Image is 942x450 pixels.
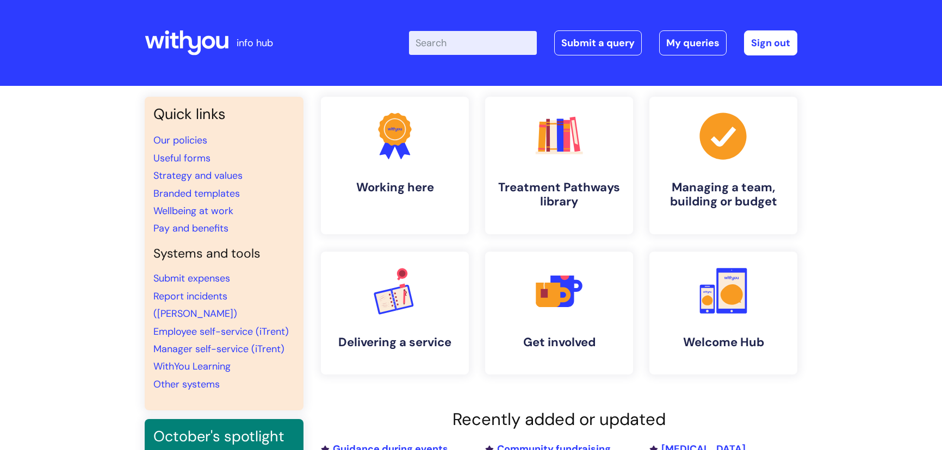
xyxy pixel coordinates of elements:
h4: Working here [330,180,460,195]
input: Search [409,31,537,55]
a: Submit a query [554,30,642,55]
h2: Recently added or updated [321,409,797,429]
a: Get involved [485,252,633,374]
a: WithYou Learning [153,360,231,373]
a: Welcome Hub [649,252,797,374]
a: Treatment Pathways library [485,97,633,234]
h4: Systems and tools [153,246,295,261]
a: Our policies [153,134,207,147]
a: Managing a team, building or budget [649,97,797,234]
h4: Treatment Pathways library [494,180,624,209]
a: Submit expenses [153,272,230,285]
h4: Managing a team, building or budget [658,180,789,209]
a: Sign out [744,30,797,55]
a: Strategy and values [153,169,243,182]
h4: Welcome Hub [658,335,789,349]
a: Employee self-service (iTrent) [153,325,289,338]
h3: October's spotlight [153,428,295,445]
a: Wellbeing at work [153,204,233,217]
h4: Delivering a service [330,335,460,349]
a: Useful forms [153,152,210,165]
p: info hub [237,34,273,52]
a: Other systems [153,378,220,391]
a: My queries [659,30,727,55]
div: | - [409,30,797,55]
a: Working here [321,97,469,234]
a: Delivering a service [321,252,469,374]
a: Report incidents ([PERSON_NAME]) [153,290,237,320]
a: Manager self-service (iTrent) [153,342,284,355]
a: Branded templates [153,187,240,200]
a: Pay and benefits [153,222,228,235]
h4: Get involved [494,335,624,349]
h3: Quick links [153,105,295,123]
